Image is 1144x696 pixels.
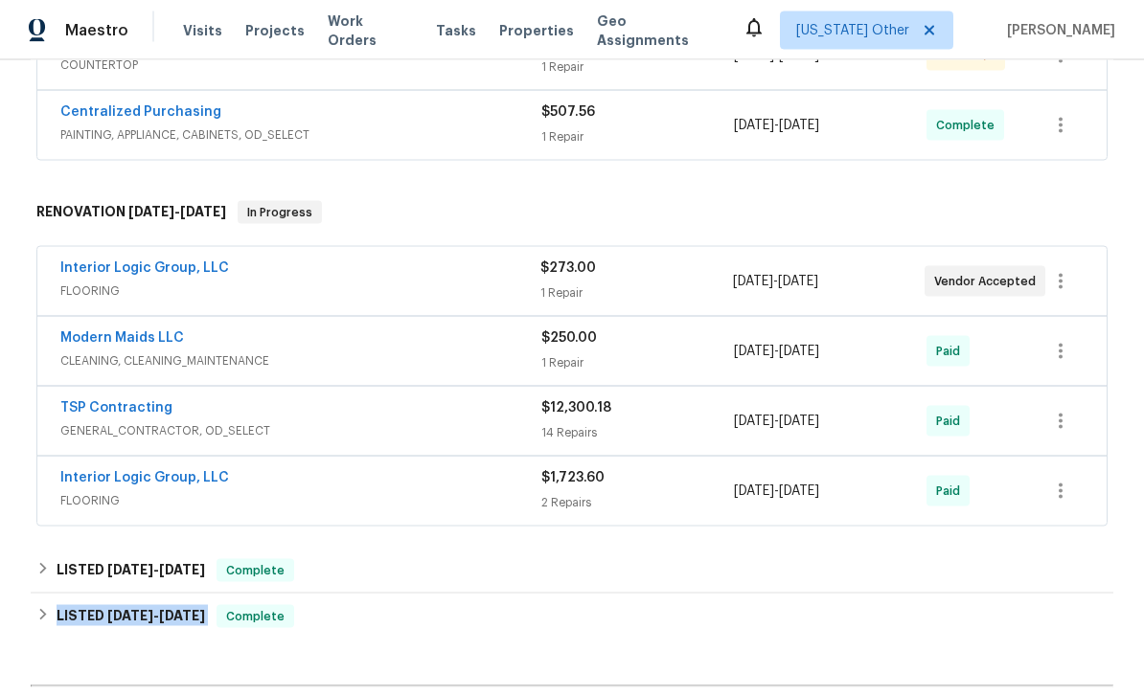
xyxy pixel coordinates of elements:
[541,331,597,345] span: $250.00
[999,21,1115,40] span: [PERSON_NAME]
[734,412,819,431] span: -
[60,351,541,370] span: CLEANING, CLEANING_MAINTENANCE
[60,105,221,119] a: Centralized Purchasing
[541,401,611,415] span: $12,300.18
[796,21,909,40] span: [US_STATE] Other
[541,471,605,484] span: $1,723.60
[245,21,305,40] span: Projects
[734,415,774,428] span: [DATE]
[541,57,734,77] div: 1 Repair
[60,331,184,345] a: Modern Maids LLC
[499,21,574,40] span: Properties
[57,605,205,628] h6: LISTED
[734,119,774,132] span: [DATE]
[734,345,774,358] span: [DATE]
[733,275,773,288] span: [DATE]
[60,471,229,484] a: Interior Logic Group, LLC
[60,261,229,275] a: Interior Logic Group, LLC
[36,201,226,224] h6: RENOVATION
[733,272,818,291] span: -
[31,182,1113,243] div: RENOVATION [DATE]-[DATE]In Progress
[107,609,153,622] span: [DATE]
[60,401,172,415] a: TSP Contracting
[778,275,818,288] span: [DATE]
[734,116,819,135] span: -
[436,24,476,37] span: Tasks
[218,561,292,580] span: Complete
[734,482,819,501] span: -
[65,21,128,40] span: Maestro
[540,261,596,275] span: $273.00
[60,491,541,510] span: FLOORING
[934,272,1043,291] span: Vendor Accepted
[60,421,541,440] span: GENERAL_CONTRACTOR, OD_SELECT
[60,281,540,301] span: FLOORING
[541,105,595,119] span: $507.56
[597,11,720,50] span: Geo Assignments
[31,548,1113,594] div: LISTED [DATE]-[DATE]Complete
[779,484,819,498] span: [DATE]
[936,116,1002,135] span: Complete
[541,423,734,442] div: 14 Repairs
[328,11,413,50] span: Work Orders
[734,484,774,498] span: [DATE]
[60,56,541,75] span: COUNTERTOP
[240,203,320,222] span: In Progress
[128,205,226,218] span: -
[180,205,226,218] span: [DATE]
[779,119,819,132] span: [DATE]
[936,342,968,361] span: Paid
[57,559,205,582] h6: LISTED
[540,283,732,303] div: 1 Repair
[541,353,734,372] div: 1 Repair
[107,609,205,622] span: -
[159,563,205,576] span: [DATE]
[31,594,1113,640] div: LISTED [DATE]-[DATE]Complete
[159,609,205,622] span: [DATE]
[218,607,292,626] span: Complete
[734,342,819,361] span: -
[779,415,819,428] span: [DATE]
[183,21,222,40] span: Visits
[107,563,153,576] span: [DATE]
[779,345,819,358] span: [DATE]
[60,125,541,145] span: PAINTING, APPLIANCE, CABINETS, OD_SELECT
[936,412,968,431] span: Paid
[541,493,734,512] div: 2 Repairs
[107,563,205,576] span: -
[541,127,734,146] div: 1 Repair
[128,205,174,218] span: [DATE]
[936,482,968,501] span: Paid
